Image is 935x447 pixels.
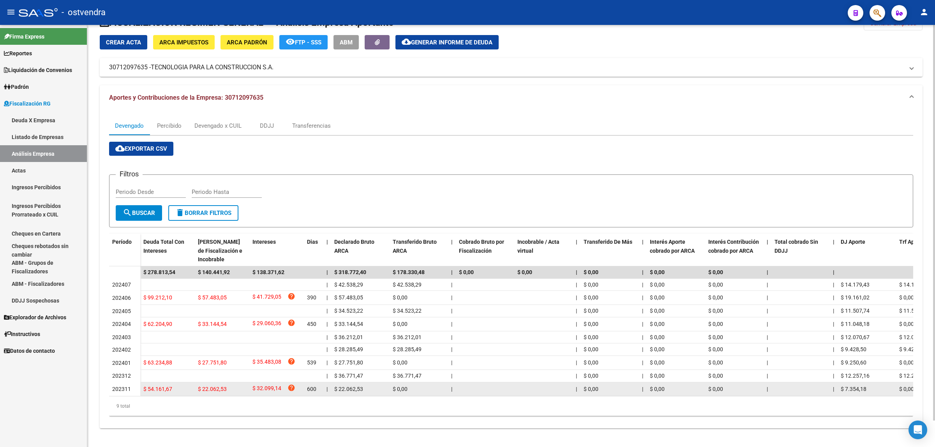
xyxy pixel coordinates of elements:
[116,205,162,221] button: Buscar
[573,234,580,268] datatable-header-cell: |
[112,295,131,301] span: 202406
[833,346,834,352] span: |
[112,373,131,379] span: 202312
[393,294,408,301] span: $ 0,00
[650,386,665,392] span: $ 0,00
[767,334,768,340] span: |
[393,386,408,392] span: $ 0,00
[899,334,928,340] span: $ 12.070,67
[517,239,559,254] span: Incobrable / Acta virtual
[767,239,768,245] span: |
[899,373,928,379] span: $ 12.257,16
[833,321,834,327] span: |
[642,321,643,327] span: |
[143,269,175,275] span: $ 278.813,54
[333,35,359,49] button: ABM
[326,308,328,314] span: |
[833,308,834,314] span: |
[451,359,452,366] span: |
[767,282,768,288] span: |
[252,357,281,368] span: $ 35.483,08
[642,239,644,245] span: |
[451,373,452,379] span: |
[708,282,723,288] span: $ 0,00
[198,269,230,275] span: $ 140.441,92
[584,359,598,366] span: $ 0,00
[393,282,422,288] span: $ 42.538,29
[451,308,452,314] span: |
[340,39,353,46] span: ABM
[411,39,492,46] span: Generar informe de deuda
[708,346,723,352] span: $ 0,00
[252,319,281,329] span: $ 29.060,36
[833,269,834,275] span: |
[402,37,411,46] mat-icon: cloud_download
[115,145,167,152] span: Exportar CSV
[334,334,363,340] span: $ 36.212,01
[109,63,904,72] mat-panel-title: 30712097635 -
[331,234,390,268] datatable-header-cell: Declarado Bruto ARCA
[326,294,328,301] span: |
[116,169,143,180] h3: Filtros
[326,282,328,288] span: |
[833,239,834,245] span: |
[584,294,598,301] span: $ 0,00
[326,373,328,379] span: |
[841,308,870,314] span: $ 11.507,74
[764,234,771,268] datatable-header-cell: |
[112,308,131,314] span: 202405
[650,346,665,352] span: $ 0,00
[771,234,830,268] datatable-header-cell: Total cobrado Sin DDJJ
[295,39,321,46] span: FTP - SSS
[459,269,474,275] span: $ 0,00
[4,330,40,338] span: Instructivos
[841,359,866,366] span: $ 9.250,60
[841,321,870,327] span: $ 11.048,18
[833,359,834,366] span: |
[576,308,577,314] span: |
[112,347,131,353] span: 202402
[650,282,665,288] span: $ 0,00
[841,386,866,392] span: $ 7.354,18
[175,208,185,217] mat-icon: delete
[642,386,643,392] span: |
[4,99,51,108] span: Fiscalización RG
[708,239,759,254] span: Interés Contribución cobrado por ARCA
[841,239,865,245] span: DJ Aporte
[140,234,195,268] datatable-header-cell: Deuda Total Con Intereses
[451,239,453,245] span: |
[304,234,323,268] datatable-header-cell: Dias
[334,373,363,379] span: $ 36.771,47
[175,209,231,216] span: Borrar Filtros
[288,357,295,365] i: help
[584,334,598,340] span: $ 0,00
[841,334,870,340] span: $ 12.070,67
[576,334,577,340] span: |
[451,321,452,327] span: |
[899,386,914,392] span: $ 0,00
[100,85,923,110] mat-expansion-panel-header: Aportes y Contribuciones de la Empresa: 30712097635
[650,308,665,314] span: $ 0,00
[307,386,316,392] span: 600
[448,234,456,268] datatable-header-cell: |
[584,386,598,392] span: $ 0,00
[252,239,276,245] span: Intereses
[195,234,249,268] datatable-header-cell: Deuda Bruta Neto de Fiscalización e Incobrable
[143,386,172,392] span: $ 54.161,67
[393,373,422,379] span: $ 36.771,47
[767,308,768,314] span: |
[642,269,644,275] span: |
[767,386,768,392] span: |
[833,373,834,379] span: |
[307,294,316,301] span: 390
[576,373,577,379] span: |
[708,269,723,275] span: $ 0,00
[334,282,363,288] span: $ 42.538,29
[168,205,238,221] button: Borrar Filtros
[833,282,834,288] span: |
[198,386,227,392] span: $ 22.062,53
[260,121,274,130] div: DDJJ
[393,346,422,352] span: $ 28.285,49
[323,234,331,268] datatable-header-cell: |
[642,308,643,314] span: |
